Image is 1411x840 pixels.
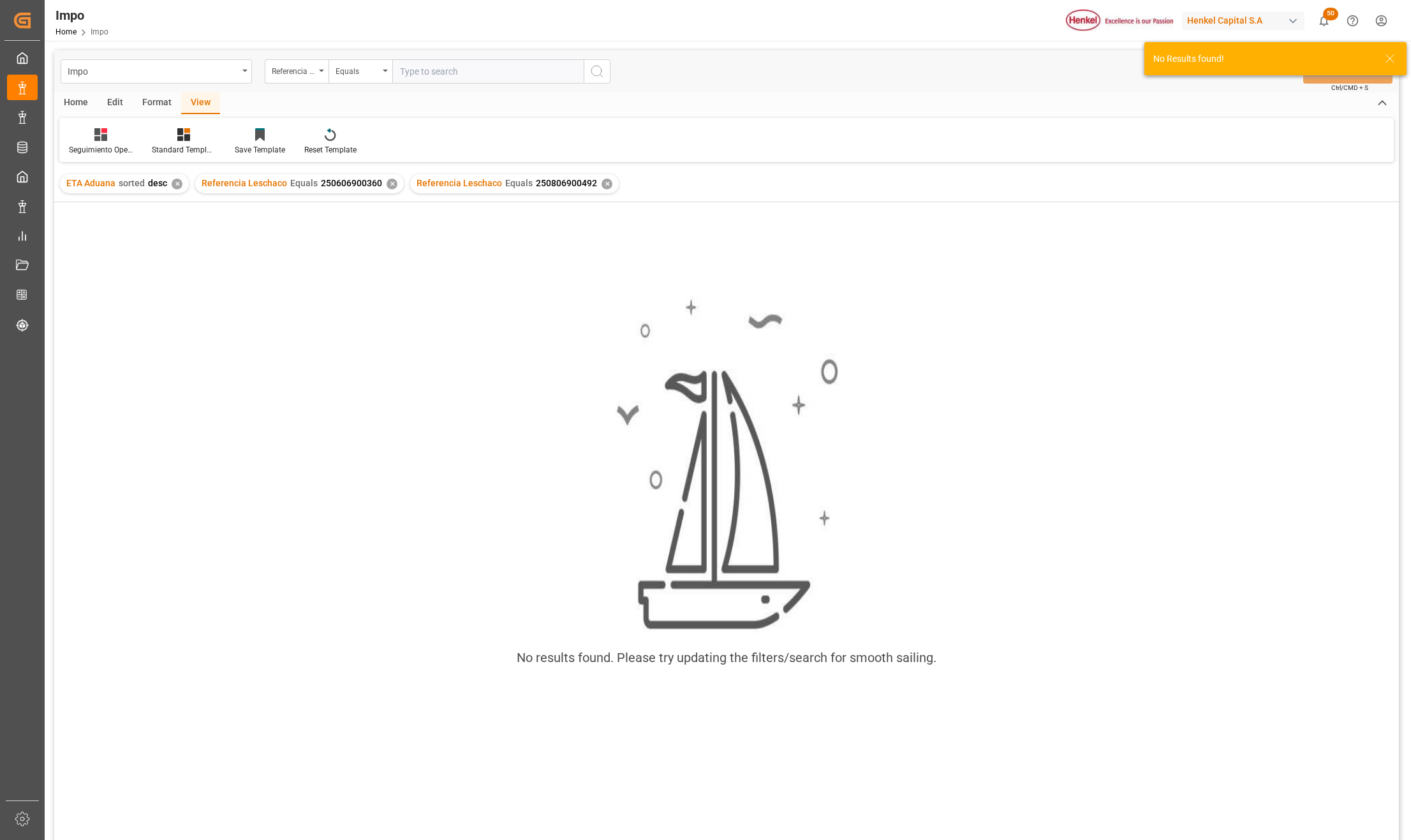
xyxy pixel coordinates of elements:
span: Referencia Leschaco [202,178,287,188]
span: 250606900360 [321,178,382,188]
div: No results found. Please try updating the filters/search for smooth sailing. [517,648,936,667]
span: Ctrl/CMD + S [1331,83,1368,92]
div: Impo [55,6,108,25]
a: Home [55,27,77,36]
div: Impo [68,63,238,78]
span: ETA Aduana [66,178,115,188]
div: Save Template [235,144,285,156]
div: Home [54,92,98,114]
div: Equals [336,63,379,77]
span: sorted [119,178,145,188]
span: Equals [290,178,318,188]
div: Referencia Leschaco [272,63,315,77]
span: Referencia Leschaco [417,178,502,188]
button: open menu [265,59,329,84]
span: 250806900492 [536,178,597,188]
div: Edit [98,92,133,114]
div: No Results found! [1153,52,1373,66]
div: Seguimiento Operativo [69,144,133,156]
div: Reset Template [304,144,357,156]
img: smooth_sailing.jpeg [615,297,838,633]
div: ✕ [602,179,612,189]
div: ✕ [387,179,397,189]
div: Format [133,92,181,114]
button: open menu [329,59,392,84]
div: Standard Templates [152,144,216,156]
span: Equals [505,178,533,188]
div: ✕ [172,179,182,189]
span: desc [148,178,167,188]
button: search button [584,59,610,84]
img: Henkel%20logo.jpg_1689854090.jpg [1066,10,1173,32]
button: open menu [61,59,252,84]
input: Type to search [392,59,584,84]
div: View [181,92,220,114]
